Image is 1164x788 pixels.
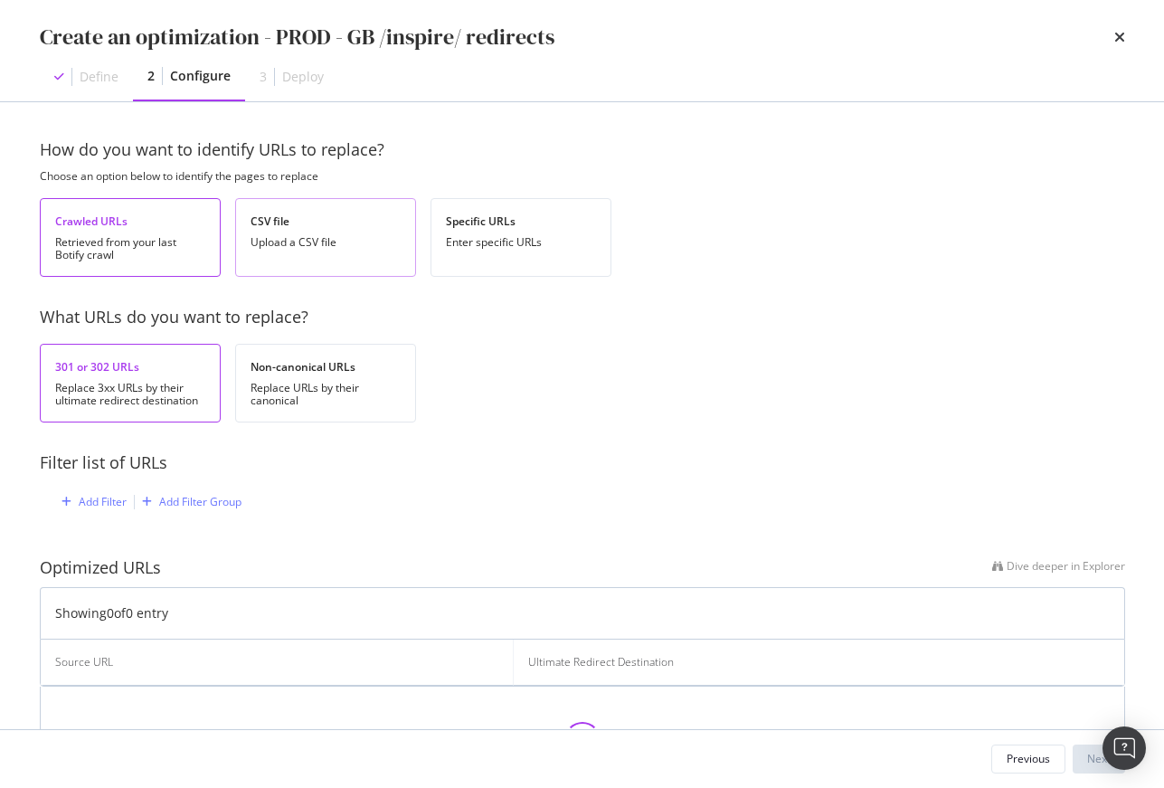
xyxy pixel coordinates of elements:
[251,382,401,407] div: Replace URLs by their canonical
[54,491,127,513] button: Add Filter
[41,640,515,686] th: Source URL
[260,68,267,86] div: 3
[55,236,205,261] div: Retrieved from your last Botify crawl
[251,359,401,375] div: Non-canonical URLs
[991,745,1065,774] button: Previous
[55,382,205,407] div: Replace 3xx URLs by their ultimate redirect destination
[40,306,1125,329] div: What URLs do you want to replace?
[282,68,324,86] div: Deploy
[135,491,241,513] button: Add Filter Group
[40,138,1125,162] div: How do you want to identify URLs to replace?
[1087,751,1111,766] div: Next
[80,68,118,86] div: Define
[79,494,127,509] div: Add Filter
[446,214,596,229] div: Specific URLs
[55,214,205,229] div: Crawled URLs
[1007,751,1050,766] div: Previous
[251,214,401,229] div: CSV file
[446,236,596,249] div: Enter specific URLs
[40,169,1125,184] div: Choose an option below to identify the pages to replace
[40,22,554,52] div: Create an optimization - PROD - GB /inspire/ redirects
[40,451,1125,475] div: Filter list of URLs
[55,359,205,375] div: 301 or 302 URLs
[40,556,161,580] div: Optimized URLs
[251,236,401,249] div: Upload a CSV file
[1114,22,1125,52] div: times
[170,67,231,85] div: Configure
[147,67,155,85] div: 2
[1102,726,1146,770] div: Open Intercom Messenger
[1073,745,1125,774] button: Next
[992,556,1125,580] a: Dive deeper in Explorer
[1007,558,1125,574] span: Dive deeper in Explorer
[514,640,1123,686] th: Ultimate Redirect Destination
[55,604,168,622] div: Showing 0 of 0 entry
[159,494,241,509] div: Add Filter Group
